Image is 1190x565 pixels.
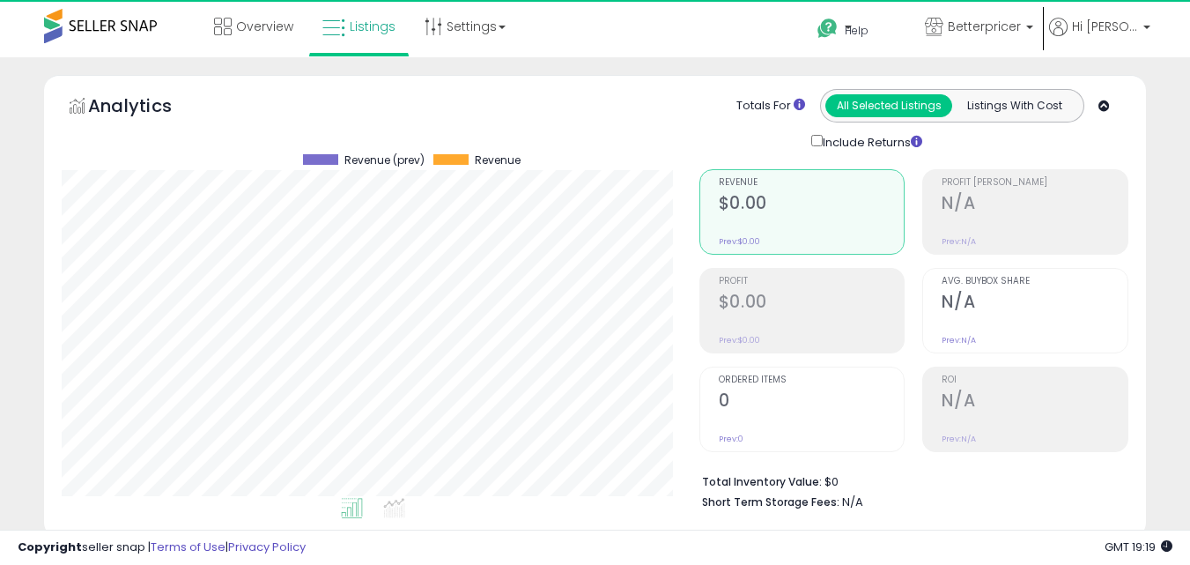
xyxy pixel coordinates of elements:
[344,154,425,167] span: Revenue (prev)
[18,539,306,556] div: seller snap | |
[350,18,395,35] span: Listings
[845,23,868,38] span: Help
[942,236,976,247] small: Prev: N/A
[719,375,905,385] span: Ordered Items
[702,494,839,509] b: Short Term Storage Fees:
[842,494,863,510] span: N/A
[942,335,976,346] small: Prev: N/A
[719,292,905,316] h2: $0.00
[18,539,82,555] strong: Copyright
[719,178,905,188] span: Revenue
[798,131,943,152] div: Include Returns
[817,18,839,40] i: Get Help
[228,539,306,555] a: Privacy Policy
[719,434,743,444] small: Prev: 0
[736,98,805,115] div: Totals For
[942,178,1127,188] span: Profit [PERSON_NAME]
[942,434,976,444] small: Prev: N/A
[719,236,760,247] small: Prev: $0.00
[236,18,293,35] span: Overview
[151,539,225,555] a: Terms of Use
[948,18,1021,35] span: Betterpricer
[951,94,1078,117] button: Listings With Cost
[702,474,822,489] b: Total Inventory Value:
[719,390,905,414] h2: 0
[88,93,206,123] h5: Analytics
[942,292,1127,316] h2: N/A
[1049,18,1150,57] a: Hi [PERSON_NAME]
[825,94,952,117] button: All Selected Listings
[719,335,760,346] small: Prev: $0.00
[942,375,1127,385] span: ROI
[702,470,1115,491] li: $0
[719,277,905,286] span: Profit
[942,193,1127,217] h2: N/A
[1105,539,1172,555] span: 2025-08-11 19:19 GMT
[942,390,1127,414] h2: N/A
[803,4,909,57] a: Help
[719,193,905,217] h2: $0.00
[475,154,521,167] span: Revenue
[1072,18,1138,35] span: Hi [PERSON_NAME]
[942,277,1127,286] span: Avg. Buybox Share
